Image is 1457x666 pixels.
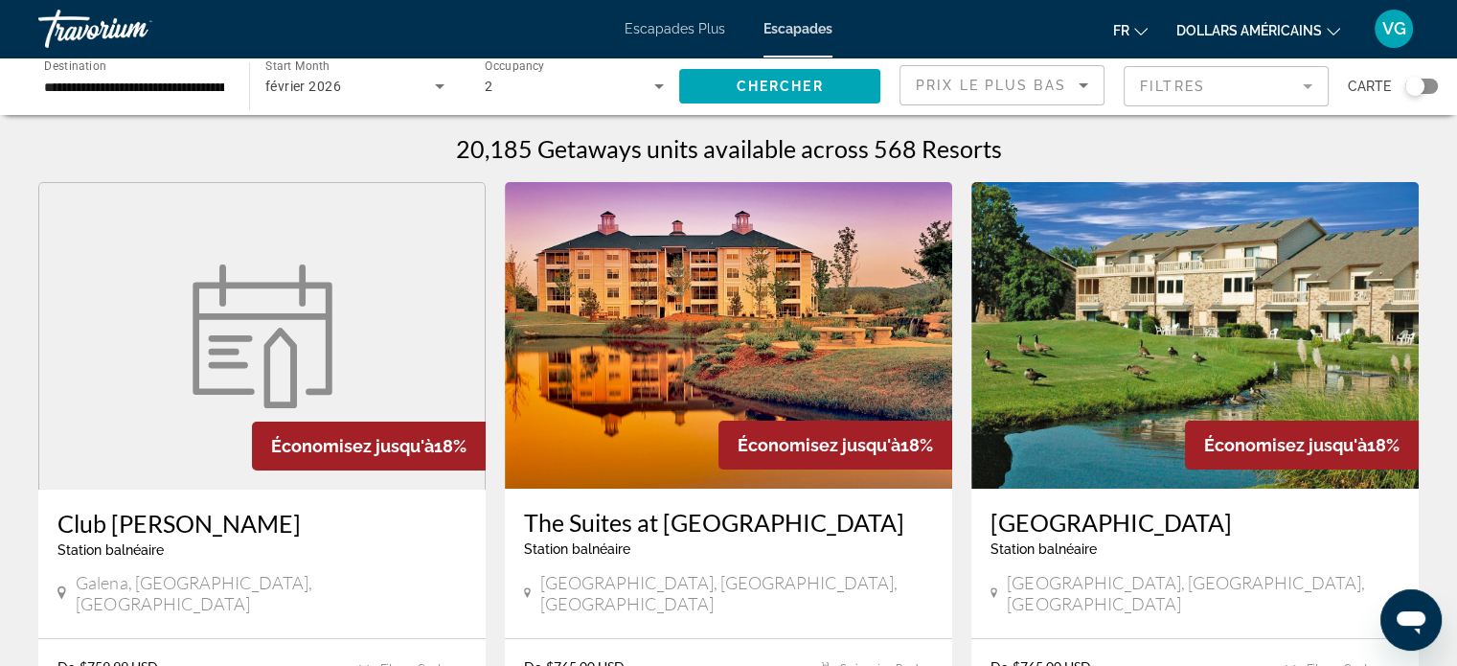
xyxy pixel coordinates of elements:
a: Travorium [38,4,230,54]
a: [GEOGRAPHIC_DATA] [990,508,1400,537]
div: 18% [252,422,486,471]
img: week.svg [181,264,344,408]
span: février 2026 [265,79,341,94]
span: Prix ​​​​le plus bas [916,78,1066,93]
span: Carte [1348,73,1391,100]
span: Chercher [737,79,824,94]
span: [GEOGRAPHIC_DATA], [GEOGRAPHIC_DATA], [GEOGRAPHIC_DATA] [1007,572,1400,614]
iframe: Bouton de lancement de la fenêtre de messagerie [1380,589,1442,651]
span: Économisez jusqu'à [271,436,434,456]
span: Économisez jusqu'à [1204,435,1367,455]
font: VG [1382,18,1406,38]
button: Changer de langue [1113,16,1148,44]
mat-select: Sort by [916,74,1088,97]
span: 2 [485,79,492,94]
span: Économisez jusqu'à [738,435,900,455]
span: Station balnéaire [990,541,1097,557]
a: The Suites at [GEOGRAPHIC_DATA] [524,508,933,537]
a: Club [PERSON_NAME] [57,509,467,538]
span: [GEOGRAPHIC_DATA], [GEOGRAPHIC_DATA], [GEOGRAPHIC_DATA] [540,572,933,614]
div: 18% [718,421,952,470]
div: 18% [1185,421,1419,470]
button: Changer de devise [1176,16,1340,44]
span: Destination [44,58,106,72]
font: fr [1113,23,1129,38]
button: Filter [1124,65,1329,107]
img: 6045E01X.jpg [971,182,1419,489]
h1: 20,185 Getaways units available across 568 Resorts [456,134,1002,163]
button: Menu utilisateur [1369,9,1419,49]
span: Station balnéaire [524,541,630,557]
button: Chercher [679,69,880,103]
span: Galena, [GEOGRAPHIC_DATA], [GEOGRAPHIC_DATA] [76,572,467,614]
a: Escapades [763,21,832,36]
span: Station balnéaire [57,542,164,558]
font: dollars américains [1176,23,1322,38]
span: Start Month [265,59,330,73]
a: Escapades Plus [625,21,725,36]
span: Occupancy [485,59,545,73]
img: 3037E01X.jpg [505,182,952,489]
